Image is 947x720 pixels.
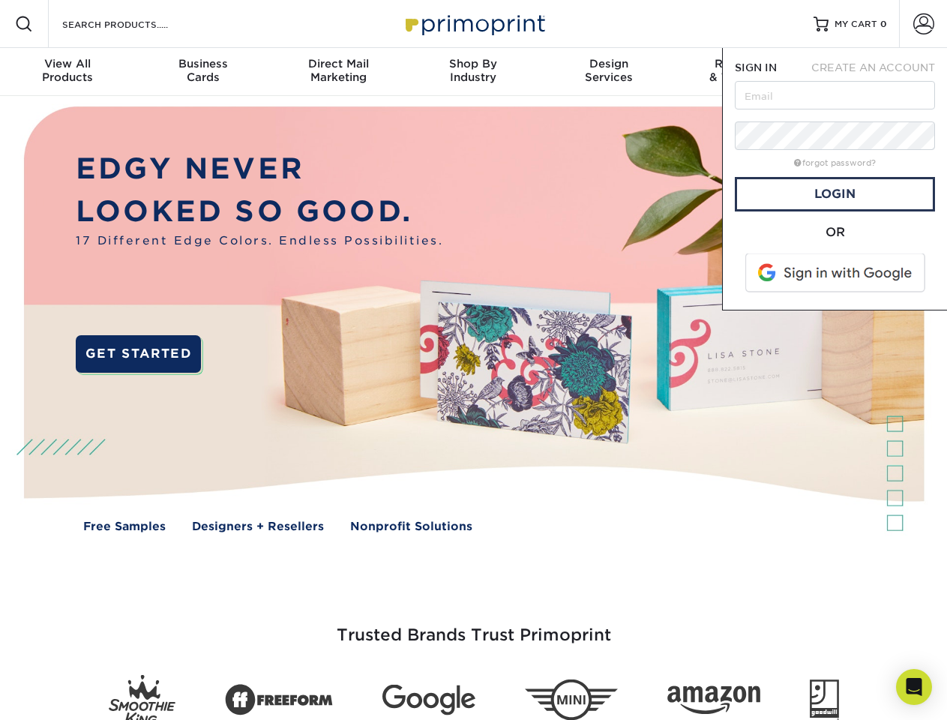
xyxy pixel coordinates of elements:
span: MY CART [835,18,877,31]
a: Free Samples [83,518,166,535]
span: Shop By [406,57,541,70]
img: Amazon [667,686,760,715]
a: Nonprofit Solutions [350,518,472,535]
p: LOOKED SO GOOD. [76,190,443,233]
img: Primoprint [399,7,549,40]
div: & Templates [676,57,811,84]
a: DesignServices [541,48,676,96]
span: SIGN IN [735,61,777,73]
div: Services [541,57,676,84]
span: Business [135,57,270,70]
a: BusinessCards [135,48,270,96]
span: Direct Mail [271,57,406,70]
a: GET STARTED [76,335,201,373]
a: Designers + Resellers [192,518,324,535]
div: OR [735,223,935,241]
div: Open Intercom Messenger [896,669,932,705]
img: Goodwill [810,679,839,720]
iframe: Google Customer Reviews [4,674,127,715]
a: forgot password? [794,158,876,168]
span: Resources [676,57,811,70]
a: Direct MailMarketing [271,48,406,96]
span: CREATE AN ACCOUNT [811,61,935,73]
input: Email [735,81,935,109]
div: Industry [406,57,541,84]
a: Shop ByIndustry [406,48,541,96]
img: Google [382,685,475,715]
a: Resources& Templates [676,48,811,96]
input: SEARCH PRODUCTS..... [61,15,207,33]
div: Marketing [271,57,406,84]
p: EDGY NEVER [76,148,443,190]
span: 17 Different Edge Colors. Endless Possibilities. [76,232,443,250]
a: Login [735,177,935,211]
span: Design [541,57,676,70]
h3: Trusted Brands Trust Primoprint [35,589,913,663]
div: Cards [135,57,270,84]
span: 0 [880,19,887,29]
